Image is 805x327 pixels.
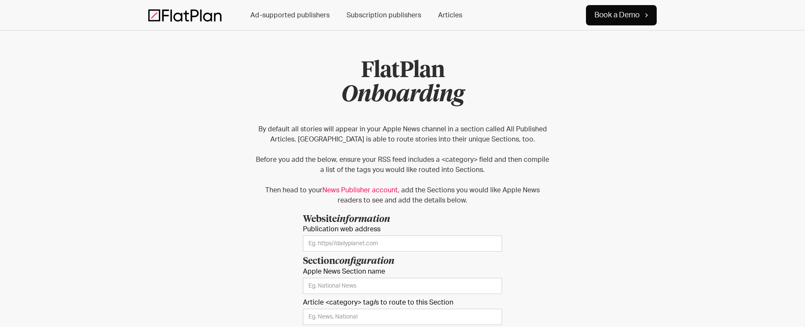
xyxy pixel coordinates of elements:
input: Eg. https//dailyplanet.com [303,236,502,252]
em: configuration [335,257,394,266]
div: Book a Demo [594,10,640,20]
em: information [337,215,390,224]
input: Eg. National News [303,278,502,294]
label: Publication web address [303,225,502,233]
h1: FlatPlan [131,59,674,107]
label: Article <category> tag/s to route to this Section [303,298,502,307]
a: Book a Demo [586,5,657,25]
em: Onboarding [341,84,464,106]
a: Articles [436,7,464,24]
input: Eg. News, National [303,309,502,325]
a: Ad-supported publishers [249,7,331,24]
label: Apple News Section name [303,267,502,276]
h3: Section [303,256,502,267]
a: Subscription publishers [345,7,423,24]
h3: Website [303,214,502,225]
a: News Publisher account [322,187,398,194]
p: By default all stories will appear in your Apple News channel in a section called All Published A... [254,124,551,205]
